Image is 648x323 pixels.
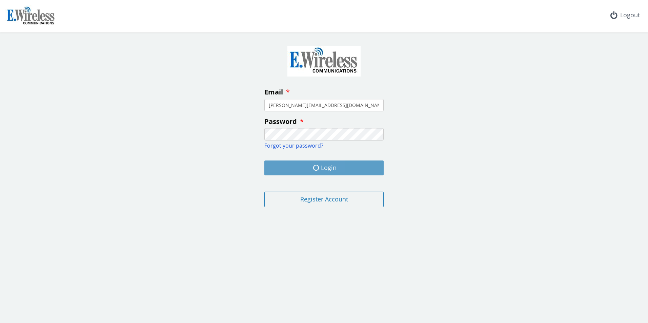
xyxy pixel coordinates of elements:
input: enter your email address [264,99,384,111]
span: Email [264,87,283,96]
button: Login [264,160,384,175]
span: Password [264,117,297,126]
a: Forgot your password? [264,142,323,149]
button: Register Account [264,192,384,207]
